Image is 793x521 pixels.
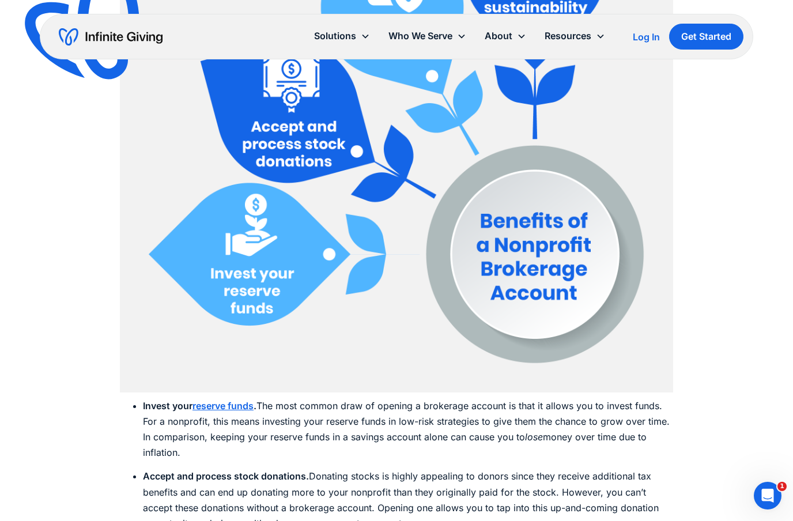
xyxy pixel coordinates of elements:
li: The most common draw of opening a brokerage account is that it allows you to invest funds. For a ... [143,398,673,461]
iframe: Intercom live chat [754,482,781,509]
div: Log In [633,32,660,41]
div: About [475,24,535,48]
div: About [485,28,512,44]
em: lose [525,431,543,443]
a: home [59,28,163,46]
a: Log In [633,30,660,44]
a: Get Started [669,24,743,50]
div: Who We Serve [388,28,452,44]
div: Solutions [314,28,356,44]
a: reserve funds [192,400,254,411]
div: Resources [535,24,614,48]
div: Solutions [305,24,379,48]
div: Resources [545,28,591,44]
span: 1 [777,482,787,491]
strong: Invest your [143,400,192,411]
strong: . [254,400,256,411]
strong: Accept and process stock donations. [143,470,309,482]
div: Who We Serve [379,24,475,48]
